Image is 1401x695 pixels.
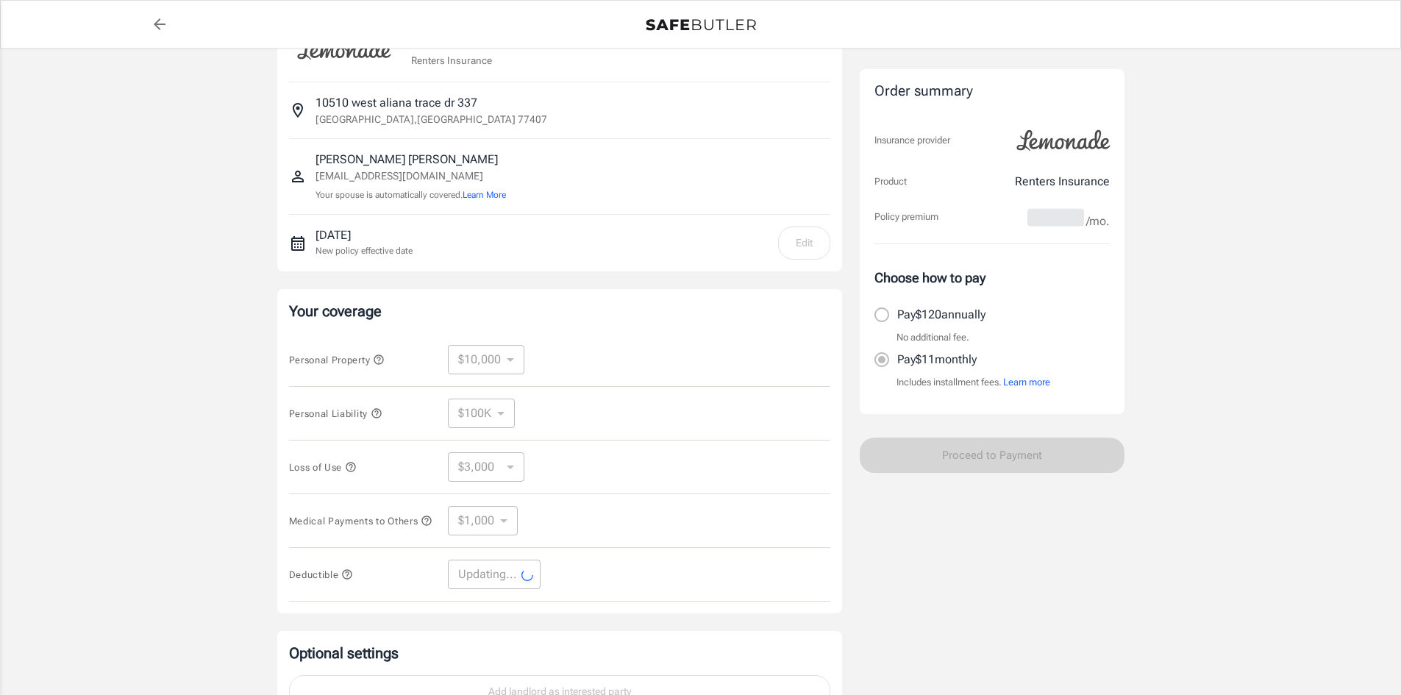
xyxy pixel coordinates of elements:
[874,268,1110,288] p: Choose how to pay
[1015,173,1110,190] p: Renters Insurance
[1003,375,1050,390] button: Learn more
[874,174,907,189] p: Product
[874,210,938,224] p: Policy premium
[289,569,354,580] span: Deductible
[316,151,506,168] p: [PERSON_NAME] [PERSON_NAME]
[289,301,830,321] p: Your coverage
[316,188,506,202] p: Your spouse is automatically covered.
[289,354,385,366] span: Personal Property
[316,112,547,126] p: [GEOGRAPHIC_DATA] , [GEOGRAPHIC_DATA] 77407
[463,188,506,202] button: Learn More
[289,643,830,663] p: Optional settings
[896,330,969,345] p: No additional fee.
[1008,120,1119,161] img: Lemonade
[289,101,307,119] svg: Insured address
[289,462,357,473] span: Loss of Use
[646,19,756,31] img: Back to quotes
[289,458,357,476] button: Loss of Use
[897,306,985,324] p: Pay $120 annually
[874,81,1110,102] div: Order summary
[289,235,307,252] svg: New policy start date
[897,351,977,368] p: Pay $11 monthly
[289,404,382,422] button: Personal Liability
[316,227,413,244] p: [DATE]
[289,351,385,368] button: Personal Property
[316,168,506,184] p: [EMAIL_ADDRESS][DOMAIN_NAME]
[289,566,354,583] button: Deductible
[874,133,950,148] p: Insurance provider
[896,375,1050,390] p: Includes installment fees.
[289,516,433,527] span: Medical Payments to Others
[289,168,307,185] svg: Insured person
[145,10,174,39] a: back to quotes
[411,53,492,68] p: Renters Insurance
[289,408,382,419] span: Personal Liability
[316,94,477,112] p: 10510 west aliana trace dr 337
[289,29,399,70] img: Lemonade
[289,512,433,530] button: Medical Payments to Others
[1086,211,1110,232] span: /mo.
[316,244,413,257] p: New policy effective date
